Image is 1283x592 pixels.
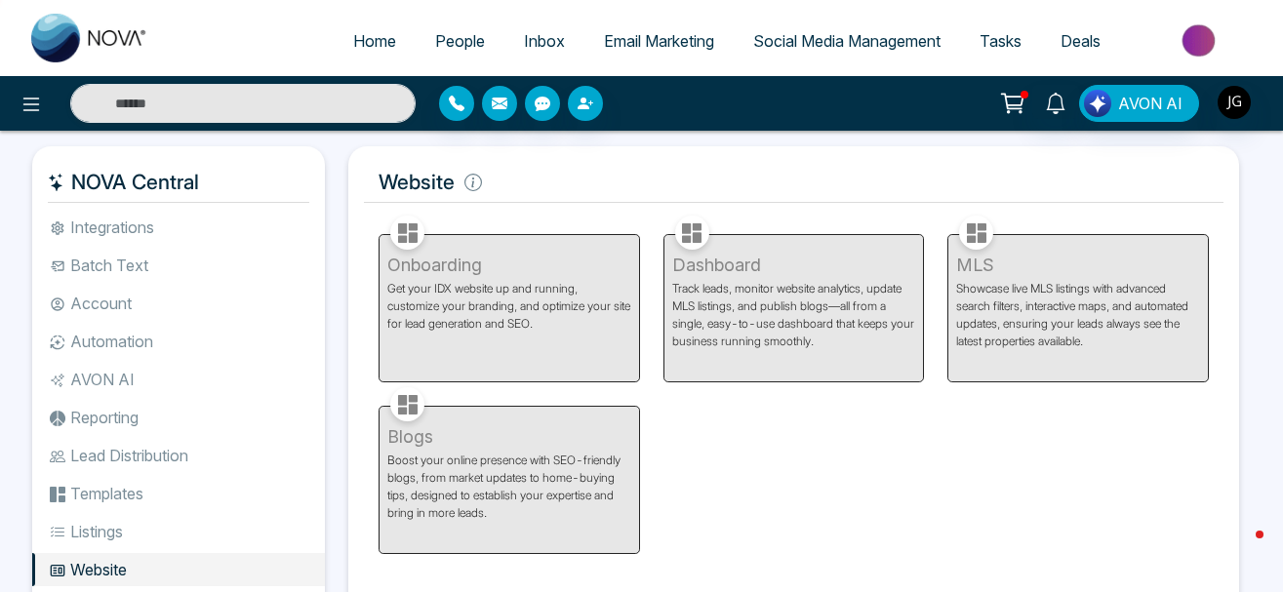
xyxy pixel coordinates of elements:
li: Integrations [32,211,325,244]
img: Market-place.gif [1130,19,1271,62]
li: Reporting [32,401,325,434]
a: Social Media Management [734,22,960,59]
span: People [435,31,485,51]
span: Social Media Management [753,31,941,51]
a: Tasks [960,22,1041,59]
a: Email Marketing [584,22,734,59]
a: Inbox [504,22,584,59]
img: User Avatar [1218,86,1251,119]
li: Lead Distribution [32,439,325,472]
li: Listings [32,515,325,548]
span: Inbox [524,31,565,51]
img: Lead Flow [1084,90,1111,117]
img: Nova CRM Logo [31,14,148,62]
li: AVON AI [32,363,325,396]
li: Automation [32,325,325,358]
span: Email Marketing [604,31,714,51]
a: Home [334,22,416,59]
span: Tasks [980,31,1022,51]
span: AVON AI [1118,92,1183,115]
li: Account [32,287,325,320]
iframe: Intercom live chat [1217,526,1263,572]
li: Templates [32,477,325,510]
a: People [416,22,504,59]
li: Batch Text [32,249,325,282]
span: Home [353,31,396,51]
h5: NOVA Central [48,162,309,203]
h5: Website [364,162,1223,203]
span: Deals [1061,31,1101,51]
a: Deals [1041,22,1120,59]
button: AVON AI [1079,85,1199,122]
li: Website [32,553,325,586]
